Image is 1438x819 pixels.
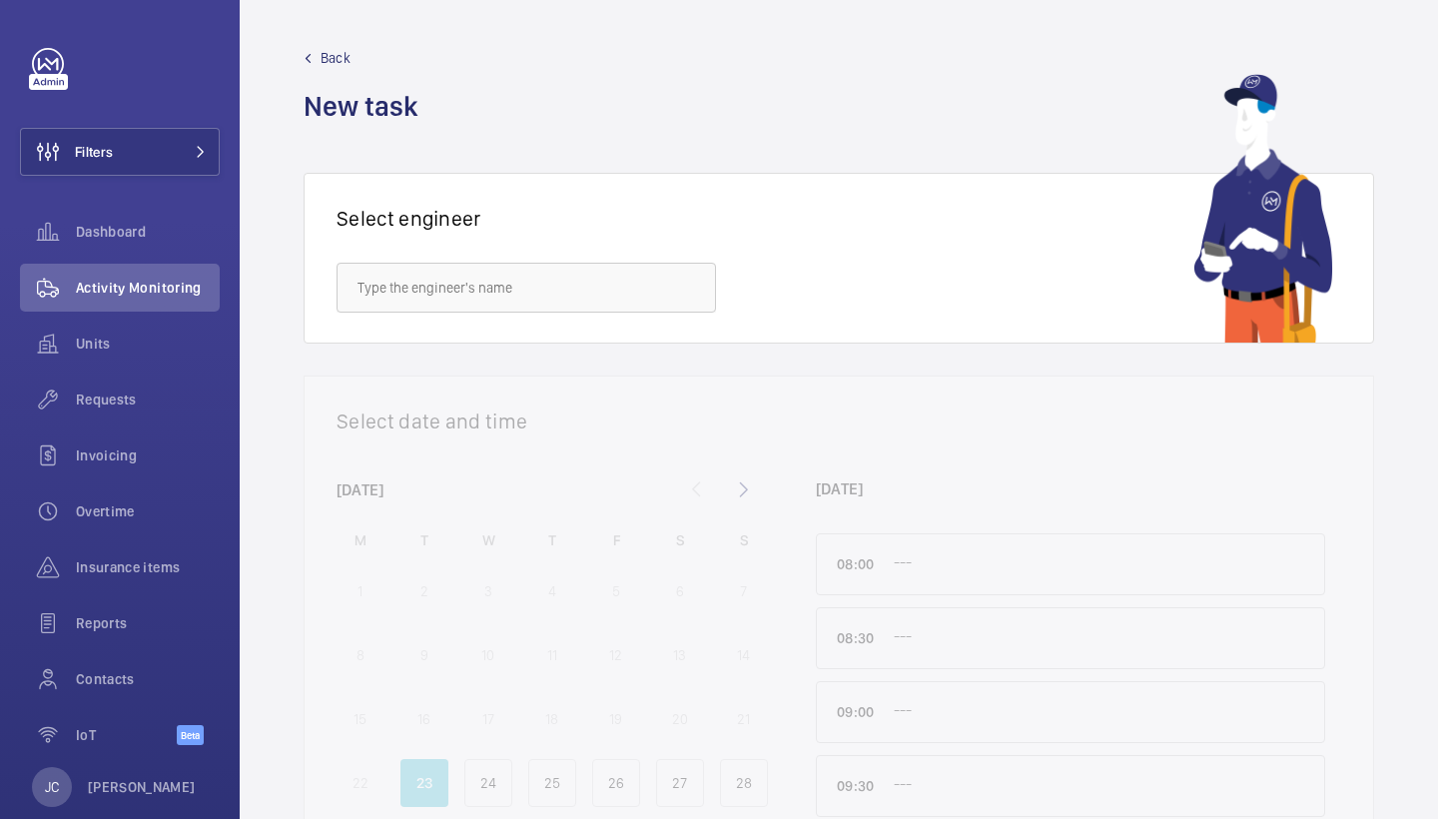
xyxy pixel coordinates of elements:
p: JC [45,777,59,797]
span: Back [321,48,351,68]
span: Contacts [76,669,220,689]
p: [PERSON_NAME] [88,777,196,797]
span: Dashboard [76,222,220,242]
span: Beta [177,725,204,745]
span: Invoicing [76,445,220,465]
h1: New task [304,88,430,125]
span: Insurance items [76,557,220,577]
h1: Select engineer [337,206,481,231]
span: Overtime [76,501,220,521]
span: Requests [76,390,220,409]
button: Filters [20,128,220,176]
span: Activity Monitoring [76,278,220,298]
input: Type the engineer's name [337,263,716,313]
span: Reports [76,613,220,633]
span: Filters [75,142,113,162]
img: mechanic using app [1193,74,1333,343]
span: Units [76,334,220,354]
span: IoT [76,725,177,745]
